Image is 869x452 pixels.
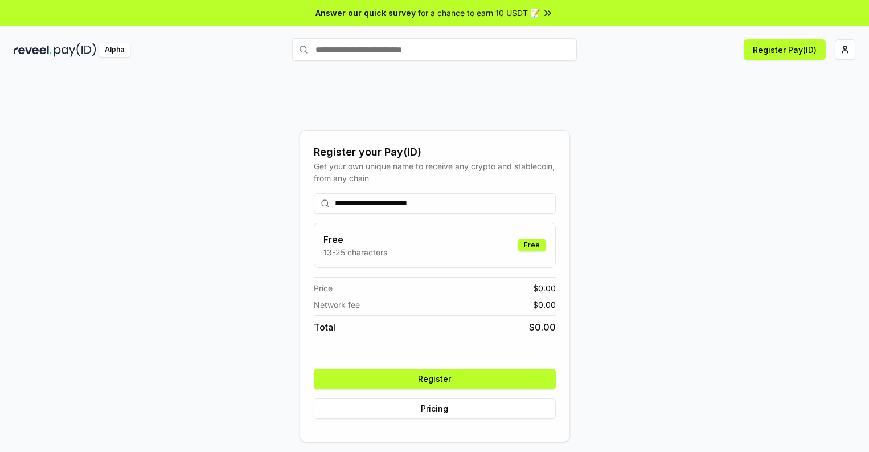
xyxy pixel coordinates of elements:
[314,299,360,311] span: Network fee
[323,246,387,258] p: 13-25 characters
[314,369,556,389] button: Register
[314,398,556,419] button: Pricing
[314,282,333,294] span: Price
[99,43,130,57] div: Alpha
[529,320,556,334] span: $ 0.00
[54,43,96,57] img: pay_id
[14,43,52,57] img: reveel_dark
[315,7,416,19] span: Answer our quick survey
[323,233,387,246] h3: Free
[314,320,335,334] span: Total
[533,282,556,294] span: $ 0.00
[418,7,540,19] span: for a chance to earn 10 USDT 📝
[533,299,556,311] span: $ 0.00
[744,39,826,60] button: Register Pay(ID)
[314,160,556,184] div: Get your own unique name to receive any crypto and stablecoin, from any chain
[314,144,556,160] div: Register your Pay(ID)
[518,239,546,251] div: Free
